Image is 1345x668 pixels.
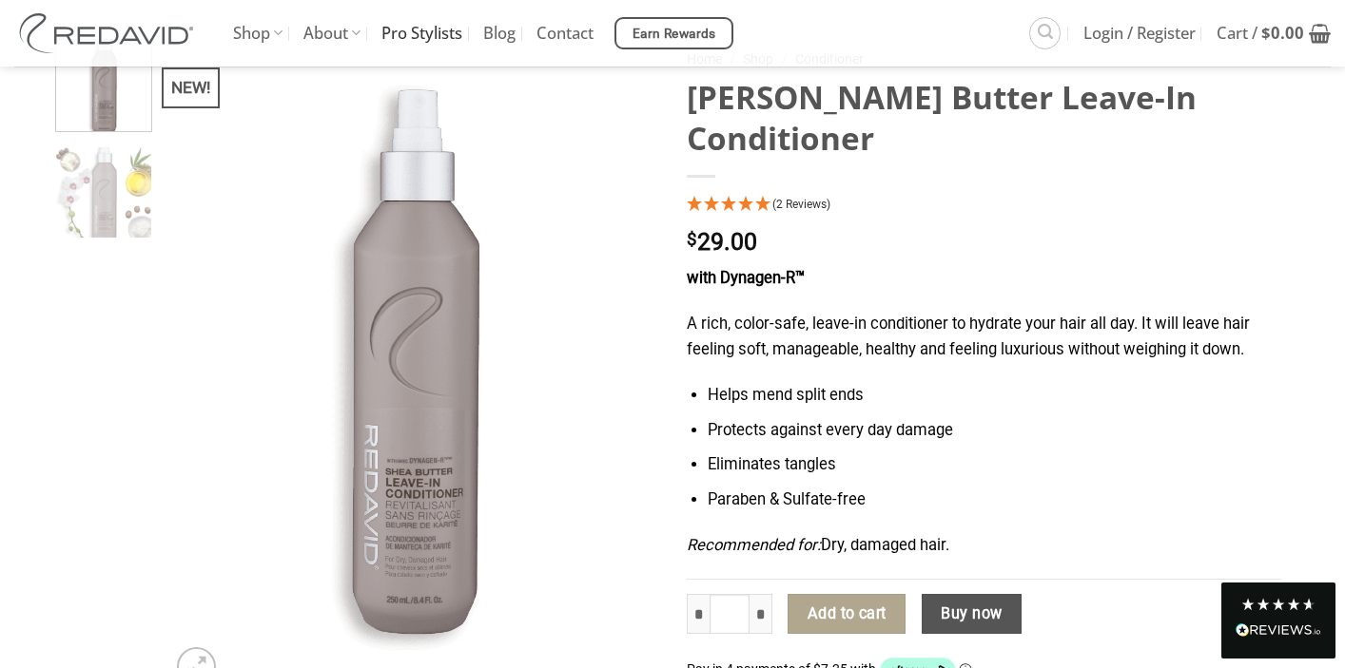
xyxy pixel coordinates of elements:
[687,594,710,634] input: Reduce quantity of Shea Butter Leave-In Conditioner
[708,418,1281,444] li: Protects against every day damage
[788,594,906,634] button: Add to cart
[687,312,1281,362] p: A rich, color-safe, leave-in conditioner to hydrate your hair all day. It will leave hair feeling...
[614,17,733,49] a: Earn Rewards
[1221,582,1335,658] div: Read All Reviews
[1083,10,1196,57] span: Login / Register
[1261,22,1271,44] span: $
[772,198,830,211] span: (2 Reviews)
[708,383,1281,409] li: Helps mend split ends
[1217,10,1304,57] span: Cart /
[710,594,750,634] input: Product quantity
[1236,623,1321,637] img: REVIEWS.io
[687,231,697,249] span: $
[687,228,757,256] bdi: 29.00
[633,24,716,45] span: Earn Rewards
[708,452,1281,478] li: Eliminates tangles
[687,536,821,554] em: Recommended for:
[687,269,805,287] strong: with Dynagen-R™
[1029,17,1061,48] a: Search
[14,13,205,53] img: REDAVID Salon Products | United States
[687,77,1281,160] h1: [PERSON_NAME] Butter Leave-In Conditioner
[687,193,1281,219] div: 5 Stars - 2
[750,594,772,634] input: Increase quantity of Shea Butter Leave-In Conditioner
[1236,620,1321,644] div: Read All Reviews
[708,487,1281,513] li: Paraben & Sulfate-free
[1240,597,1316,612] div: 4.8 Stars
[922,594,1022,634] button: Buy now
[687,533,1281,559] p: Dry, damaged hair.
[1261,22,1304,44] bdi: 0.00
